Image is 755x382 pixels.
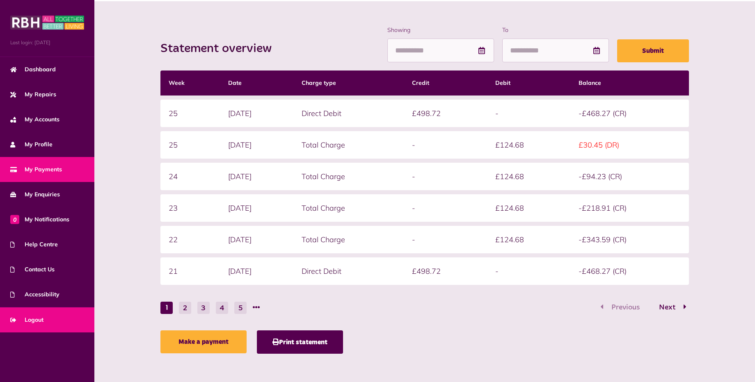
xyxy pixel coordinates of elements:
[653,304,682,311] span: Next
[404,194,487,222] td: -
[10,215,69,224] span: My Notifications
[570,163,689,190] td: -£94.23 (CR)
[650,302,689,314] button: Go to page 2
[404,100,487,127] td: £498.72
[257,330,343,354] button: Print statement
[502,26,609,34] label: To
[160,100,220,127] td: 25
[216,302,228,314] button: Go to page 4
[160,330,247,353] a: Make a payment
[10,165,62,174] span: My Payments
[160,226,220,253] td: 22
[10,215,19,224] span: 0
[570,70,689,95] th: Balance
[10,14,84,31] img: MyRBH
[234,302,247,314] button: Go to page 5
[220,70,293,95] th: Date
[160,41,280,56] h2: Statement overview
[197,302,210,314] button: Go to page 3
[293,226,404,253] td: Total Charge
[487,100,570,127] td: -
[10,65,56,74] span: Dashboard
[487,194,570,222] td: £124.68
[10,115,59,124] span: My Accounts
[293,131,404,159] td: Total Charge
[160,131,220,159] td: 25
[487,226,570,253] td: £124.68
[404,226,487,253] td: -
[404,131,487,159] td: -
[220,226,293,253] td: [DATE]
[160,194,220,222] td: 23
[220,100,293,127] td: [DATE]
[220,131,293,159] td: [DATE]
[10,240,58,249] span: Help Centre
[487,163,570,190] td: £124.68
[10,90,56,99] span: My Repairs
[10,39,84,46] span: Last login: [DATE]
[10,140,53,149] span: My Profile
[10,265,55,274] span: Contact Us
[387,26,494,34] label: Showing
[487,70,570,95] th: Debit
[404,163,487,190] td: -
[487,257,570,285] td: -
[220,257,293,285] td: [DATE]
[487,131,570,159] td: £124.68
[570,100,689,127] td: -£468.27 (CR)
[179,302,191,314] button: Go to page 2
[220,194,293,222] td: [DATE]
[293,163,404,190] td: Total Charge
[570,194,689,222] td: -£218.91 (CR)
[10,190,60,199] span: My Enquiries
[10,316,43,324] span: Logout
[160,70,220,95] th: Week
[220,163,293,190] td: [DATE]
[160,163,220,190] td: 24
[404,257,487,285] td: £498.72
[293,100,404,127] td: Direct Debit
[617,39,689,62] button: Submit
[293,257,404,285] td: Direct Debit
[10,290,59,299] span: Accessibility
[570,131,689,159] td: £30.45 (DR)
[160,257,220,285] td: 21
[404,70,487,95] th: Credit
[293,194,404,222] td: Total Charge
[570,226,689,253] td: -£343.59 (CR)
[293,70,404,95] th: Charge type
[570,257,689,285] td: -£468.27 (CR)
